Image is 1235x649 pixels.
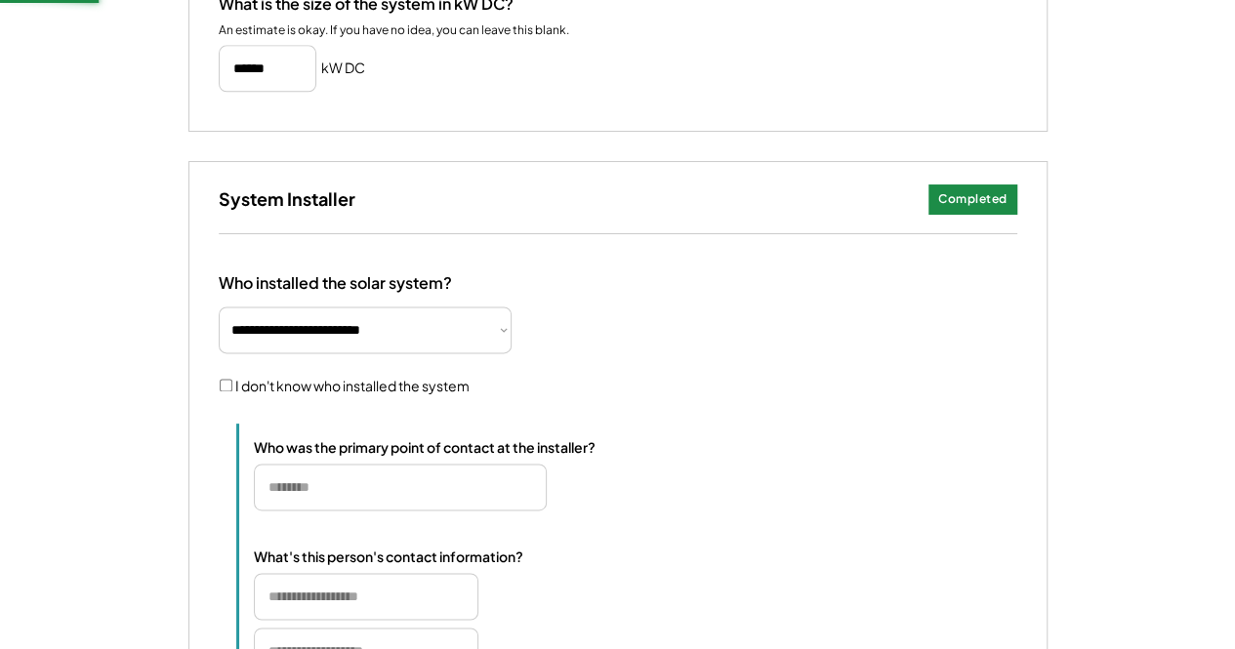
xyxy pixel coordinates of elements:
[254,548,523,565] div: What's this person's contact information?
[235,377,470,394] label: I don't know who installed the system
[321,59,365,78] h5: kW DC
[219,22,569,38] div: An estimate is okay. If you have no idea, you can leave this blank.
[254,438,596,456] div: Who was the primary point of contact at the installer?
[219,187,355,210] h3: System Installer
[219,273,452,294] div: Who installed the solar system?
[938,191,1008,208] div: Completed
